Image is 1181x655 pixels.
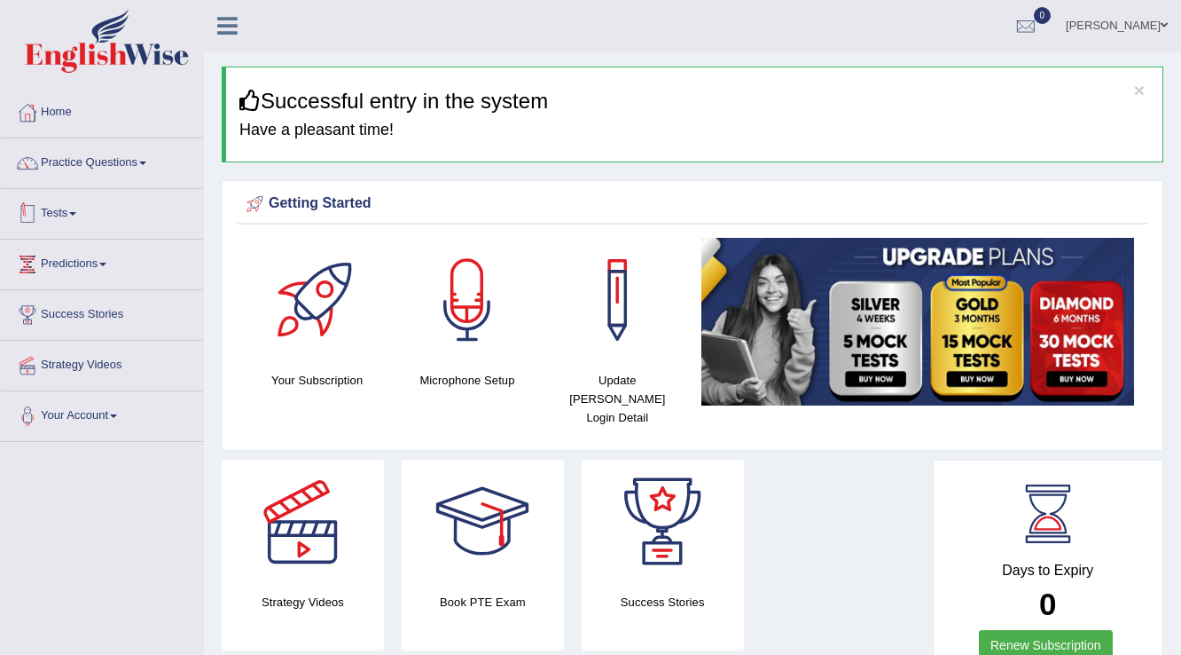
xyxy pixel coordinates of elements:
[401,371,533,390] h4: Microphone Setup
[1,391,203,436] a: Your Account
[239,90,1149,113] h3: Successful entry in the system
[551,371,684,427] h4: Update [PERSON_NAME] Login Detail
[701,238,1134,406] img: small5.jpg
[1,88,203,132] a: Home
[1034,7,1052,24] span: 0
[251,371,383,390] h4: Your Subscription
[1039,587,1056,621] b: 0
[1,189,203,233] a: Tests
[239,122,1149,139] h4: Have a pleasant time!
[1,341,203,385] a: Strategy Videos
[582,593,744,612] h4: Success Stories
[1,240,203,284] a: Predictions
[953,563,1144,579] h4: Days to Expiry
[1134,81,1145,99] button: ×
[222,593,384,612] h4: Strategy Videos
[402,593,564,612] h4: Book PTE Exam
[242,191,1143,217] div: Getting Started
[1,290,203,335] a: Success Stories
[1,138,203,183] a: Practice Questions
